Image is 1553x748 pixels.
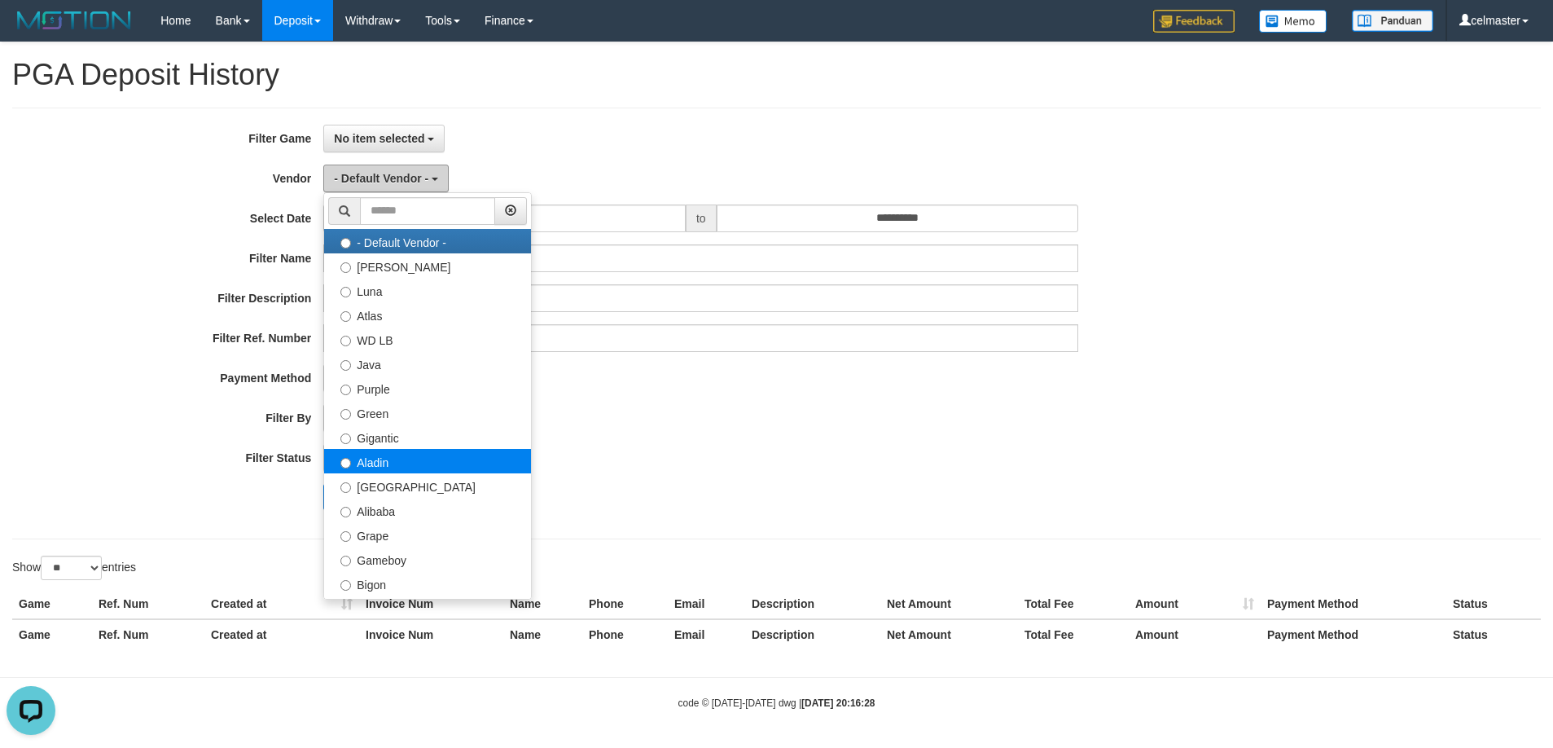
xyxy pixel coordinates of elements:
th: Phone [582,589,668,619]
th: Amount [1129,589,1261,619]
input: Grape [340,531,351,542]
th: Created at [204,589,359,619]
input: Aladin [340,458,351,469]
th: Email [668,589,745,619]
th: Total Fee [1018,589,1129,619]
label: Purple [324,376,531,400]
button: No item selected [323,125,445,152]
th: Phone [582,619,668,649]
input: Gigantic [340,433,351,444]
span: No item selected [334,132,424,145]
select: Showentries [41,556,102,580]
label: [GEOGRAPHIC_DATA] [324,473,531,498]
th: Status [1446,619,1541,649]
label: Green [324,400,531,425]
strong: [DATE] 20:16:28 [801,697,875,709]
input: [GEOGRAPHIC_DATA] [340,482,351,493]
img: Button%20Memo.svg [1259,10,1327,33]
label: Gameboy [324,547,531,571]
button: Open LiveChat chat widget [7,7,55,55]
th: Name [503,619,582,649]
th: Ref. Num [92,589,204,619]
img: panduan.png [1352,10,1433,32]
th: Payment Method [1261,619,1446,649]
label: Gigantic [324,425,531,449]
h1: PGA Deposit History [12,59,1541,91]
input: [PERSON_NAME] [340,262,351,273]
input: Green [340,409,351,420]
input: Atlas [340,311,351,322]
label: WD LB [324,327,531,351]
label: Show entries [12,556,136,580]
th: Email [668,619,745,649]
th: Net Amount [880,589,1018,619]
input: Gameboy [340,556,351,566]
input: Bigon [340,580,351,591]
button: - Default Vendor - [323,165,449,192]
input: Purple [340,385,351,395]
label: Allstar [324,596,531,620]
th: Payment Method [1261,589,1446,619]
img: MOTION_logo.png [12,8,136,33]
input: - Default Vendor - [340,238,351,249]
th: Game [12,589,92,619]
th: Description [745,589,880,619]
th: Name [503,589,582,619]
th: Description [745,619,880,649]
label: Luna [324,278,531,302]
input: WD LB [340,336,351,346]
label: Atlas [324,302,531,327]
th: Net Amount [880,619,1018,649]
input: Luna [340,287,351,297]
span: to [686,205,717,232]
th: Invoice Num [359,619,503,649]
input: Alibaba [340,507,351,517]
input: Java [340,360,351,371]
th: Created at [204,619,359,649]
label: Bigon [324,571,531,596]
th: Invoice Num [359,589,503,619]
label: Java [324,351,531,376]
label: Grape [324,522,531,547]
th: Total Fee [1018,619,1129,649]
label: Aladin [324,449,531,473]
th: Amount [1129,619,1261,649]
label: - Default Vendor - [324,229,531,253]
span: - Default Vendor - [334,172,428,185]
img: Feedback.jpg [1153,10,1235,33]
th: Ref. Num [92,619,204,649]
label: Alibaba [324,498,531,522]
label: [PERSON_NAME] [324,253,531,278]
th: Status [1446,589,1541,619]
small: code © [DATE]-[DATE] dwg | [678,697,875,709]
th: Game [12,619,92,649]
